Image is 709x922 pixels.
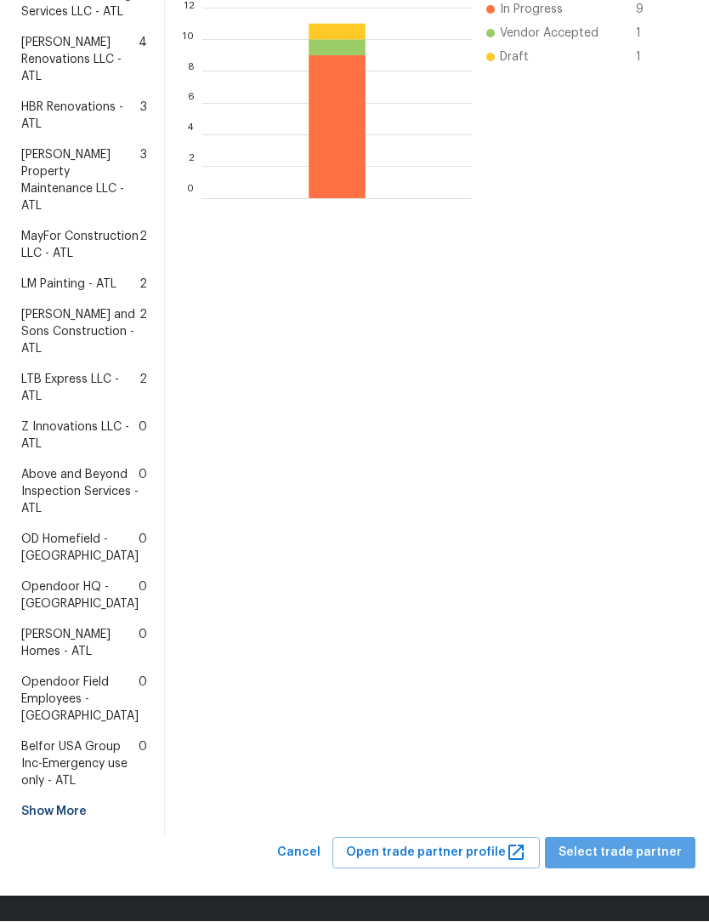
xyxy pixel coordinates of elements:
[139,674,147,726] span: 0
[636,49,663,66] span: 1
[140,147,147,215] span: 3
[139,307,147,358] span: 2
[21,419,139,453] span: Z Innovations LLC - ATL
[21,100,140,134] span: HBR Renovations - ATL
[188,162,194,172] text: 2
[21,229,139,263] span: MayFor Construction LLC - ATL
[21,532,139,566] span: OD Homefield - [GEOGRAPHIC_DATA]
[21,147,140,215] span: [PERSON_NAME] Property Maintenance LLC - ATL
[21,674,139,726] span: Opendoor Field Employees - [GEOGRAPHIC_DATA]
[636,26,663,43] span: 1
[139,532,147,566] span: 0
[21,35,139,86] span: [PERSON_NAME] Renovations LLC - ATL
[187,130,194,140] text: 4
[139,35,147,86] span: 4
[559,843,682,864] span: Select trade partner
[139,419,147,453] span: 0
[21,467,139,518] span: Above and Beyond Inspection Services - ATL
[346,843,526,864] span: Open trade partner profile
[332,838,540,869] button: Open trade partner profile
[187,98,194,108] text: 6
[545,838,695,869] button: Select trade partner
[139,276,147,293] span: 2
[182,35,194,45] text: 10
[21,739,139,790] span: Belfor USA Group Inc-Emergency use only - ATL
[500,26,598,43] span: Vendor Accepted
[140,100,147,134] span: 3
[500,2,563,19] span: In Progress
[139,372,147,406] span: 2
[500,49,529,66] span: Draft
[21,372,139,406] span: LTB Express LLC - ATL
[636,2,663,19] span: 9
[21,579,139,613] span: Opendoor HQ - [GEOGRAPHIC_DATA]
[21,276,116,293] span: LM Painting - ATL
[14,797,154,828] div: Show More
[139,739,147,790] span: 0
[277,843,320,864] span: Cancel
[139,467,147,518] span: 0
[270,838,327,869] button: Cancel
[186,193,194,203] text: 0
[21,627,139,661] span: [PERSON_NAME] Homes - ATL
[139,229,147,263] span: 2
[21,307,139,358] span: [PERSON_NAME] and Sons Construction - ATL
[139,579,147,613] span: 0
[187,66,194,77] text: 8
[139,627,147,661] span: 0
[184,3,194,13] text: 12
